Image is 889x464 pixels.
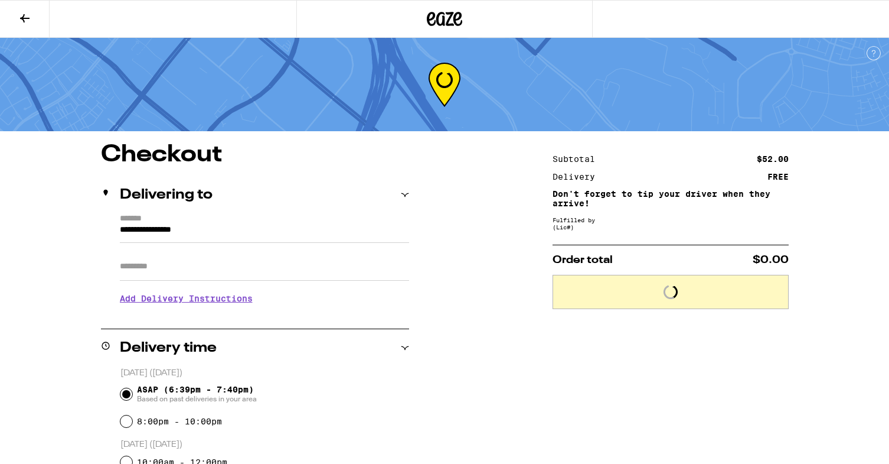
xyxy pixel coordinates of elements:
[120,312,409,322] p: We'll contact you at [PHONE_NUMBER] when we arrive
[137,385,257,404] span: ASAP (6:39pm - 7:40pm)
[553,155,603,163] div: Subtotal
[137,394,257,404] span: Based on past deliveries in your area
[120,341,217,355] h2: Delivery time
[753,255,789,265] span: $0.00
[120,439,409,450] p: [DATE] ([DATE])
[137,417,222,426] label: 8:00pm - 10:00pm
[120,368,409,379] p: [DATE] ([DATE])
[553,173,603,181] div: Delivery
[553,189,789,208] p: Don't forget to tip your driver when they arrive!
[120,285,409,312] h3: Add Delivery Instructions
[553,255,613,265] span: Order total
[553,216,789,231] div: Fulfilled by (Lic# )
[120,188,213,202] h2: Delivering to
[101,143,409,167] h1: Checkout
[767,173,789,181] div: FREE
[757,155,789,163] div: $52.00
